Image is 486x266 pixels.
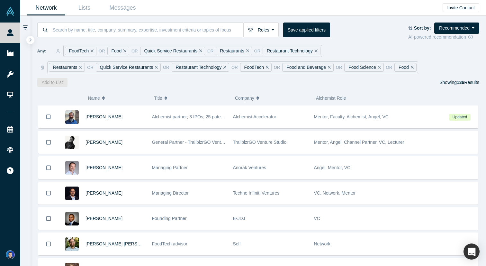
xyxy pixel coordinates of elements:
button: Company [235,91,309,105]
strong: Sort by: [414,25,431,31]
span: General Partner - TrailblzrGO Venture Studio | Director - Startup [PERSON_NAME] [152,140,318,145]
button: Remove Filter [153,64,158,71]
span: Alchemist Role [316,96,346,101]
button: Remove Filter [313,47,318,55]
div: FoodTech [65,47,96,55]
button: Bookmark [39,157,59,179]
a: [PERSON_NAME] [PERSON_NAME] [85,241,161,246]
span: Self [233,241,241,246]
button: Title [154,91,228,105]
div: Showing [439,78,479,87]
button: Remove Filter [89,47,94,55]
button: Remove Filter [264,64,269,71]
span: Techne Infiniti Ventures [233,190,280,196]
button: Bookmark [39,105,59,128]
button: Bookmark [39,207,59,230]
input: Search by name, title, company, summary, expertise, investment criteria or topics of focus [52,22,243,37]
span: or [254,48,261,54]
a: Lists [65,0,104,15]
img: Rodgers Nyanzi's Profile Image [65,136,79,149]
span: Network [314,241,330,246]
span: Name [88,91,100,105]
img: Daniel Skavén Ruben's Profile Image [65,237,79,251]
span: TrailblzrGO Venture Studio [233,140,287,145]
div: Quick Service Restaurants [96,63,161,72]
span: VC, Network, Mentor [314,190,356,196]
button: Remove Filter [409,64,414,71]
span: or [163,64,169,71]
img: Adam Sah's Profile Image [65,110,79,124]
button: Save applied filters [283,23,330,37]
span: Results [457,80,479,85]
span: Managing Director [152,190,189,196]
a: Network [27,0,65,15]
div: Food and Beverage [282,63,334,72]
span: Anorak Ventures [233,165,266,170]
a: Messages [104,0,142,15]
span: Updated [449,114,470,121]
img: Alchemist Vault Logo [6,7,15,16]
button: Invite Contact [443,3,479,12]
a: [PERSON_NAME] [85,216,122,221]
span: Alchemist partner; 3 IPOs; 25 patents; VC and angel; early Google eng [152,114,293,119]
a: [PERSON_NAME] [85,165,122,170]
button: Remove Filter [122,47,126,55]
span: or [87,64,94,71]
button: Add to List [37,78,67,87]
div: AI-powered recommendation [408,34,479,41]
img: Corey Jones's Profile Image [65,212,79,225]
button: Bookmark [39,131,59,153]
a: [PERSON_NAME] [85,140,122,145]
img: Yerzhan Assanov's Account [6,250,15,259]
span: or [231,64,238,71]
span: E²JDJ [233,216,245,221]
span: Angel, Mentor, VC [314,165,351,170]
span: or [336,64,342,71]
button: Remove Filter [376,64,381,71]
span: or [386,64,392,71]
button: Remove Filter [197,47,202,55]
button: Remove Filter [221,64,226,71]
div: FoodTech [240,63,272,72]
div: Quick Service Restaurants [140,47,205,55]
a: [PERSON_NAME] [85,190,122,196]
span: VC [314,216,320,221]
span: Mentor, Faculty, Alchemist, Angel, VC [314,114,389,119]
span: Mentor, Angel, Channel Partner, VC, Lecturer [314,140,404,145]
img: Deepak Gupta's Profile Image [65,187,79,200]
span: Any: [37,48,47,54]
div: Restaurants [216,47,252,55]
span: Founding Partner [152,216,187,221]
img: Greg Castle's Profile Image [65,161,79,175]
div: Restaurant Technology [172,63,230,72]
span: or [99,48,105,54]
span: Title [154,91,162,105]
span: or [131,48,138,54]
div: Food [394,63,417,72]
span: or [207,48,214,54]
button: Remove Filter [77,64,82,71]
span: Alchemist Accelerator [233,114,276,119]
button: Bookmark [39,233,59,255]
div: Restaurant Technology [263,47,320,55]
button: Name [88,91,147,105]
span: Managing Partner [152,165,188,170]
span: Company [235,91,254,105]
span: or [274,64,280,71]
div: Restaurants [49,63,85,72]
button: Remove Filter [244,47,249,55]
span: FoodTech advisor [152,241,188,246]
button: Remove Filter [326,64,331,71]
button: Bookmark [39,182,59,204]
strong: 136 [457,80,464,85]
button: Recommended [434,23,479,34]
a: [PERSON_NAME] [85,114,122,119]
div: Food Science [344,63,383,72]
button: Roles [243,23,279,37]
